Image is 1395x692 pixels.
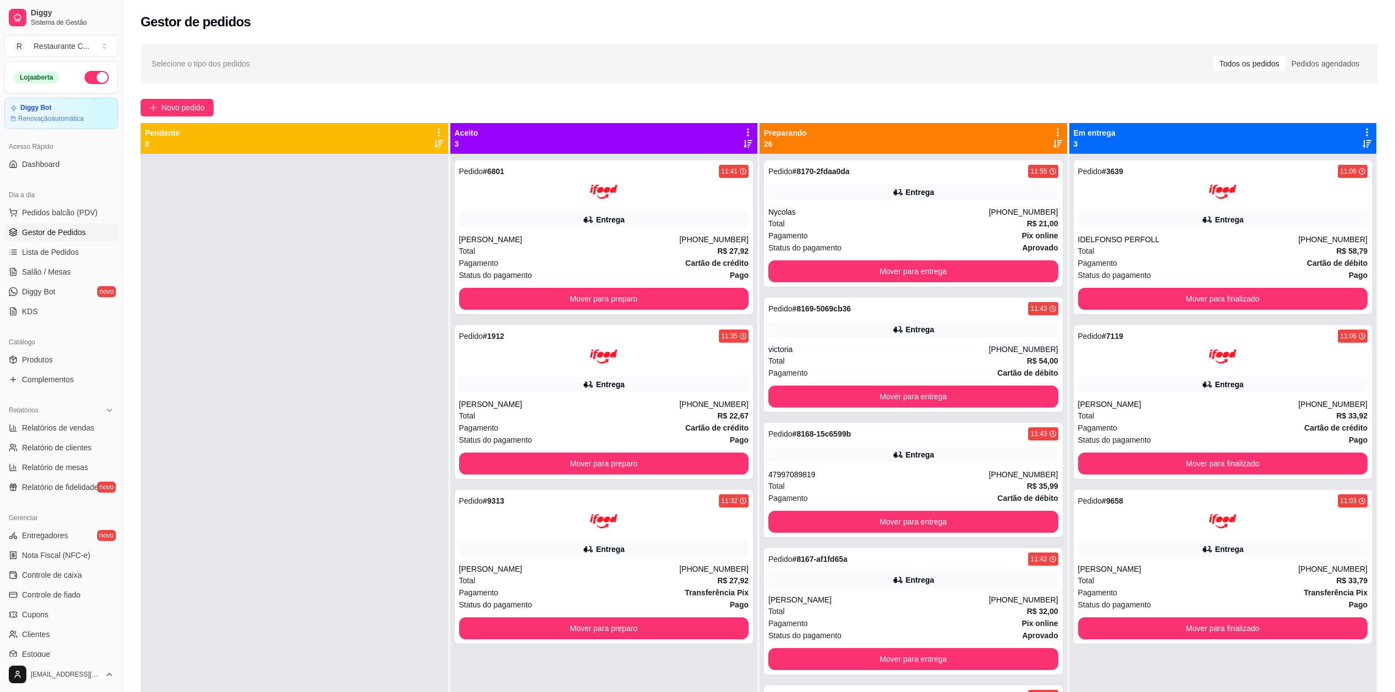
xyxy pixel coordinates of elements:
a: Controle de fiado [4,586,118,604]
div: Nycolas [768,207,989,217]
button: Mover para entrega [768,648,1058,670]
strong: # 9658 [1102,496,1123,505]
button: Novo pedido [141,99,214,116]
span: Pagamento [768,367,808,379]
span: Relatórios [9,406,38,415]
strong: R$ 35,99 [1027,482,1058,490]
strong: Pago [730,436,749,444]
div: 11:35 [721,332,738,341]
span: Status do pagamento [1078,269,1151,281]
span: Pedido [768,429,793,438]
a: KDS [4,303,118,320]
div: [PHONE_NUMBER] [679,399,749,410]
div: [PHONE_NUMBER] [679,563,749,574]
button: Mover para preparo [459,288,749,310]
span: Status do pagamento [768,242,841,254]
span: Total [1078,410,1095,422]
div: Gerenciar [4,509,118,527]
span: Pedido [768,555,793,563]
span: plus [149,104,157,111]
img: ifood [1209,343,1236,370]
span: Produtos [22,354,53,365]
span: Pedidos balcão (PDV) [22,207,98,218]
strong: R$ 32,00 [1027,607,1058,616]
div: victoria [768,344,989,355]
div: Entrega [596,214,624,225]
strong: # 1912 [483,332,504,341]
strong: R$ 54,00 [1027,356,1058,365]
p: 26 [764,138,807,149]
div: 11:43 [1030,429,1047,438]
div: [PHONE_NUMBER] [1298,399,1368,410]
div: [PHONE_NUMBER] [1298,563,1368,574]
img: ifood [1209,507,1236,535]
a: Cupons [4,606,118,623]
strong: R$ 58,79 [1336,247,1368,255]
div: Entrega [1215,379,1243,390]
strong: # 8169-5069cb36 [793,304,851,313]
span: Pagamento [768,617,808,629]
div: Entrega [1215,214,1243,225]
strong: Pago [730,271,749,280]
a: Entregadoresnovo [4,527,118,544]
button: Mover para entrega [768,511,1058,533]
div: 11:43 [1030,304,1047,313]
span: KDS [22,306,38,317]
div: Loja aberta [14,71,59,83]
div: 11:32 [721,496,738,505]
span: Pedido [768,304,793,313]
div: 11:03 [1340,496,1357,505]
p: Pendente [145,127,180,138]
span: Pedido [768,167,793,176]
strong: # 8167-af1fd65a [793,555,847,563]
span: Nota Fiscal (NFC-e) [22,550,90,561]
div: Entrega [596,544,624,555]
strong: R$ 21,00 [1027,219,1058,228]
p: 3 [1074,138,1115,149]
span: Estoque [22,649,50,660]
div: 11:06 [1340,167,1357,176]
button: Mover para entrega [768,386,1058,408]
button: Mover para preparo [459,617,749,639]
span: Diggy [31,8,114,18]
span: Controle de fiado [22,589,81,600]
a: Diggy Botnovo [4,283,118,300]
strong: Pago [730,600,749,609]
div: [PERSON_NAME] [459,563,679,574]
span: Total [459,245,476,257]
span: Status do pagamento [1078,434,1151,446]
span: Pedido [1078,167,1102,176]
h2: Gestor de pedidos [141,13,251,31]
img: ifood [590,178,617,205]
div: 11:42 [1030,555,1047,563]
div: 11:06 [1340,332,1357,341]
span: Clientes [22,629,50,640]
a: Diggy BotRenovaçãoautomática [4,98,118,129]
span: Relatório de clientes [22,442,92,453]
div: Entrega [1215,544,1243,555]
strong: Transferência Pix [685,588,749,597]
span: Salão / Mesas [22,266,71,277]
strong: R$ 22,67 [717,411,749,420]
strong: Pago [1349,600,1368,609]
span: Relatório de mesas [22,462,88,473]
img: ifood [1209,178,1236,205]
div: Entrega [906,187,934,198]
div: Entrega [906,574,934,585]
div: 47997089819 [768,469,989,480]
span: Total [1078,574,1095,587]
span: Total [768,355,785,367]
button: Mover para finalizado [1078,617,1368,639]
strong: Pago [1349,436,1368,444]
span: Total [1078,245,1095,257]
button: Mover para preparo [459,453,749,475]
strong: Cartão de crédito [1304,423,1368,432]
a: Clientes [4,626,118,643]
span: Pagamento [1078,422,1118,434]
strong: Transferência Pix [1304,588,1368,597]
a: Nota Fiscal (NFC-e) [4,546,118,564]
strong: R$ 27,92 [717,247,749,255]
img: ifood [590,343,617,370]
span: Pedido [1078,332,1102,341]
div: 11:55 [1030,167,1047,176]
